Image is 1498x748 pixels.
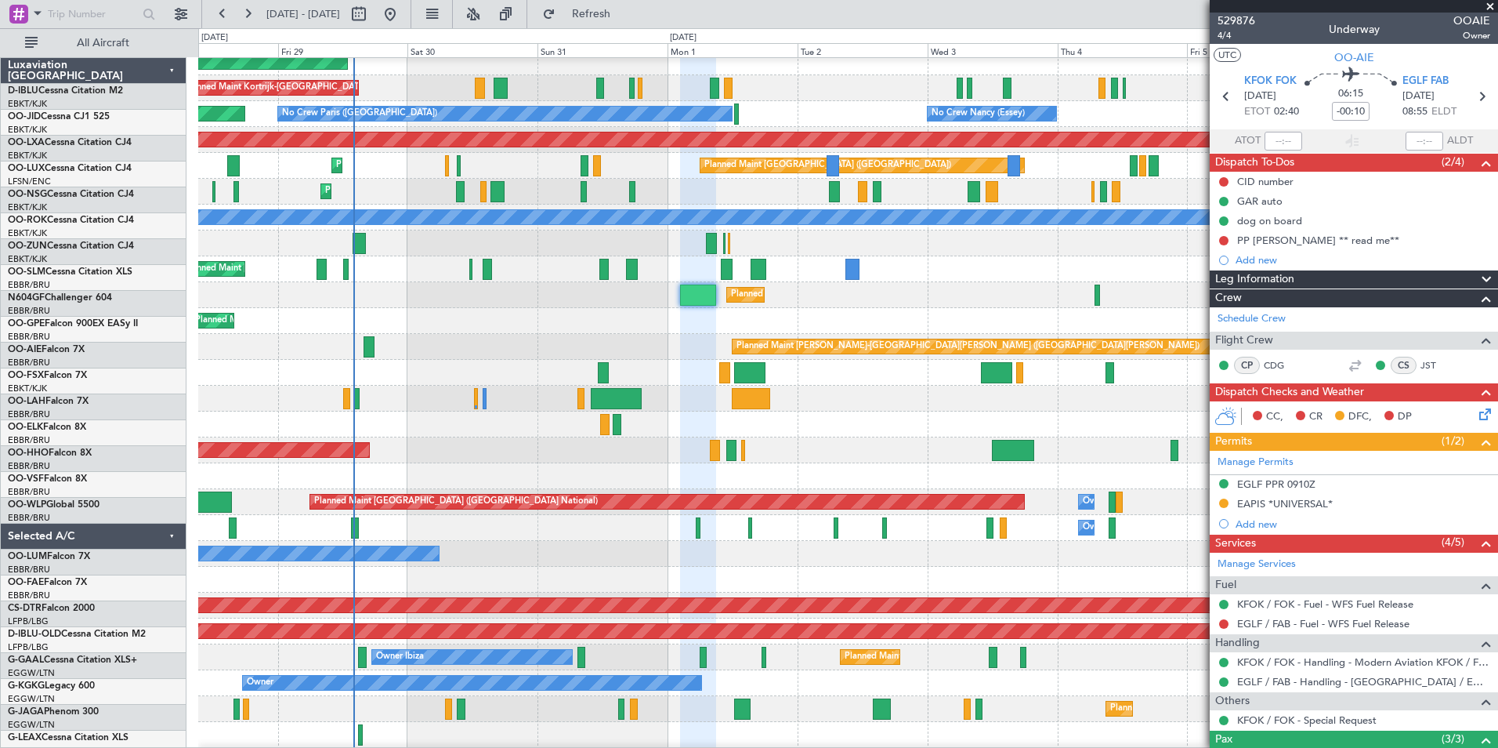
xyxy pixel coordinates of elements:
input: Trip Number [48,2,138,26]
div: Owner Ibiza [376,645,424,669]
div: No Crew Paris ([GEOGRAPHIC_DATA]) [282,102,437,125]
span: DP [1398,409,1412,425]
span: Flight Crew [1215,332,1273,350]
span: OO-LUM [8,552,47,561]
a: Schedule Crew [1218,311,1286,327]
span: All Aircraft [41,38,165,49]
a: EGGW/LTN [8,667,55,679]
span: 06:15 [1338,86,1363,102]
a: D-IBLU-OLDCessna Citation M2 [8,630,146,639]
span: OO-LAH [8,397,45,406]
span: OO-GPE [8,319,45,329]
a: JST [1420,358,1456,372]
span: OO-ELK [8,423,43,432]
a: OO-WLPGlobal 5500 [8,500,100,510]
a: D-IBLUCessna Citation M2 [8,86,123,96]
div: Planned Maint [GEOGRAPHIC_DATA] ([GEOGRAPHIC_DATA] National) [314,490,598,514]
a: N604GFChallenger 604 [8,293,112,303]
a: OO-FAEFalcon 7X [8,578,87,587]
span: OOAIE [1453,13,1490,29]
div: Fri 29 [278,43,408,57]
button: Refresh [535,2,629,27]
div: EGLF PPR 0910Z [1237,477,1315,491]
a: EBBR/BRU [8,460,50,472]
a: EBKT/KJK [8,227,47,239]
div: Planned Maint [PERSON_NAME]-[GEOGRAPHIC_DATA][PERSON_NAME] ([GEOGRAPHIC_DATA][PERSON_NAME]) [736,335,1199,358]
span: (1/2) [1442,433,1464,449]
button: All Aircraft [17,31,170,56]
a: EBKT/KJK [8,150,47,162]
input: --:-- [1265,132,1302,151]
span: (4/5) [1442,534,1464,550]
span: OO-NSG [8,190,47,199]
div: Planned Maint [GEOGRAPHIC_DATA] ([GEOGRAPHIC_DATA]) [731,283,978,307]
span: Services [1215,535,1256,553]
a: EBKT/KJK [8,383,47,394]
span: DFC, [1348,409,1372,425]
span: OO-AIE [1334,49,1374,66]
span: Owner [1453,29,1490,42]
span: G-KGKG [8,681,45,691]
div: Sun 31 [537,43,668,57]
div: EAPIS *UNIVERSAL* [1237,497,1333,510]
span: OO-JID [8,112,41,122]
span: (2/4) [1442,154,1464,170]
span: Refresh [559,9,624,20]
a: G-KGKGLegacy 600 [8,681,95,691]
span: (3/3) [1442,731,1464,747]
a: OO-LUMFalcon 7X [8,552,90,561]
a: EBKT/KJK [8,124,47,136]
a: OO-JIDCessna CJ1 525 [8,112,110,122]
a: OO-HHOFalcon 8X [8,448,92,458]
div: No Crew Nancy (Essey) [932,102,1025,125]
a: OO-ROKCessna Citation CJ4 [8,216,134,225]
button: UTC [1214,48,1241,62]
span: G-LEAX [8,733,42,743]
span: OO-FAE [8,578,44,587]
a: OO-LXACessna Citation CJ4 [8,138,132,147]
span: [DATE] [1402,89,1435,104]
a: OO-SLMCessna Citation XLS [8,267,132,277]
a: G-GAALCessna Citation XLS+ [8,655,137,665]
div: dog on board [1237,214,1302,227]
span: D-IBLU [8,86,38,96]
a: EBBR/BRU [8,408,50,420]
div: CID number [1237,175,1294,188]
span: 08:55 [1402,104,1427,120]
span: Others [1215,692,1250,710]
a: CDG [1264,358,1299,372]
div: Mon 1 [668,43,798,57]
span: OO-LXA [8,138,45,147]
div: GAR auto [1237,194,1283,208]
a: EBBR/BRU [8,331,50,343]
a: OO-ZUNCessna Citation CJ4 [8,241,134,251]
a: EGGW/LTN [8,719,55,731]
span: 02:40 [1274,104,1299,120]
a: OO-AIEFalcon 7X [8,345,85,354]
a: OO-GPEFalcon 900EX EASy II [8,319,138,329]
span: N604GF [8,293,45,303]
span: CS-DTR [8,604,42,613]
a: OO-ELKFalcon 8X [8,423,86,432]
a: OO-VSFFalcon 8X [8,474,87,484]
span: CC, [1266,409,1283,425]
span: Fuel [1215,576,1236,594]
div: Planned Maint Kortrijk-[GEOGRAPHIC_DATA] [184,76,367,100]
span: G-GAAL [8,655,44,665]
a: OO-LAHFalcon 7X [8,397,89,406]
a: EGLF / FAB - Fuel - WFS Fuel Release [1237,617,1409,630]
div: Underway [1329,21,1380,38]
div: Thu 4 [1058,43,1188,57]
a: EBBR/BRU [8,305,50,317]
a: KFOK / FOK - Handling - Modern Aviation KFOK / FOK [1237,655,1490,669]
span: ETOT [1244,104,1270,120]
span: ELDT [1431,104,1456,120]
a: EBBR/BRU [8,434,50,446]
a: KFOK / FOK - Fuel - WFS Fuel Release [1237,597,1413,611]
div: Owner [247,671,273,695]
div: Planned Maint [GEOGRAPHIC_DATA] ([GEOGRAPHIC_DATA]) [704,154,951,177]
div: [DATE] [670,31,697,45]
div: Planned Maint [GEOGRAPHIC_DATA] ([GEOGRAPHIC_DATA]) [845,645,1091,669]
span: KFOK FOK [1244,74,1297,89]
span: OO-FSX [8,371,44,380]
